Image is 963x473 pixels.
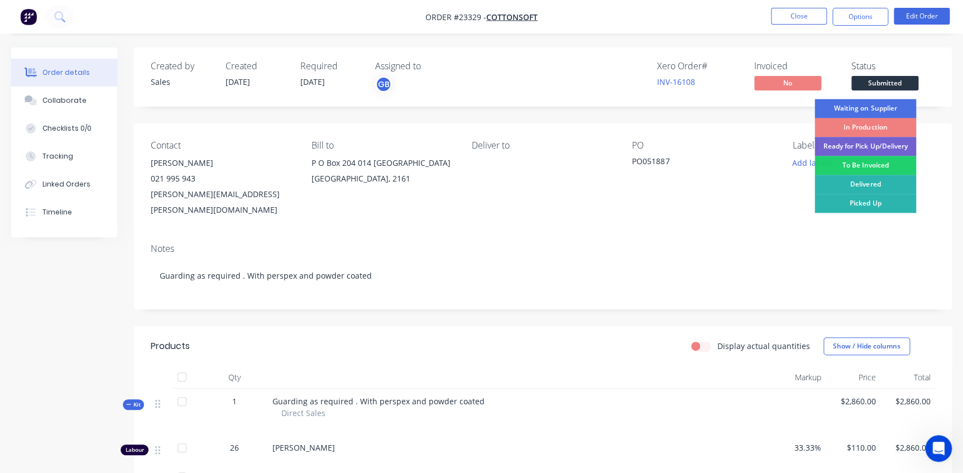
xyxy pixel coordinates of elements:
button: Linked Orders [11,170,117,198]
div: Price [825,366,880,389]
span: Guarding as required . With perspex and powder coated [272,396,485,407]
button: Submitted [851,76,918,93]
div: Collaborate [42,95,87,106]
div: Delivered [815,175,916,194]
div: Labour [121,445,148,455]
div: [PERSON_NAME]021 995 943[PERSON_NAME][EMAIL_ADDRESS][PERSON_NAME][DOMAIN_NAME] [151,155,293,218]
button: Add labels [786,155,837,170]
div: Guarding as required . With perspex and powder coated [151,259,935,293]
button: Collaborate [11,87,117,114]
div: Kit [123,399,144,410]
span: [DATE] [300,77,325,87]
div: Required [300,61,362,71]
span: Submitted [851,76,918,90]
span: 1 [232,395,237,407]
div: Assigned to [375,61,487,71]
span: $2,860.00 [885,442,931,453]
button: Edit Order [894,8,950,25]
div: Waiting on Supplier [815,99,916,118]
div: In Production [815,118,916,137]
div: Order details [42,68,90,78]
div: Tracking [42,151,73,161]
div: Xero Order # [657,61,741,71]
div: 021 995 943 [151,171,293,187]
span: Order #23329 - [425,12,486,22]
button: Timeline [11,198,117,226]
button: Close [771,8,827,25]
span: [DATE] [226,77,250,87]
button: Tracking [11,142,117,170]
div: Checklists 0/0 [42,123,92,133]
button: Options [832,8,888,26]
div: P O Box 204 014 [GEOGRAPHIC_DATA][GEOGRAPHIC_DATA], 2161 [311,155,453,191]
div: P O Box 204 014 [GEOGRAPHIC_DATA] [311,155,453,171]
span: Kit [126,400,141,409]
button: Order details [11,59,117,87]
div: Products [151,340,190,353]
div: Sales [151,76,212,88]
button: GB [375,76,392,93]
div: Linked Orders [42,179,90,189]
span: $110.00 [830,442,875,453]
a: INV-16108 [657,77,695,87]
div: [PERSON_NAME][EMAIL_ADDRESS][PERSON_NAME][DOMAIN_NAME] [151,187,293,218]
a: Cottonsoft [486,12,538,22]
div: Qty [201,366,268,389]
label: Display actual quantities [717,340,810,352]
button: Checklists 0/0 [11,114,117,142]
div: Picked Up [815,194,916,213]
span: 26 [230,442,239,453]
div: Ready for Pick Up/Delivery [815,137,916,156]
div: Total [880,366,935,389]
span: $2,860.00 [885,395,931,407]
div: Status [851,61,935,71]
img: Factory [20,8,37,25]
div: PO051887 [632,155,772,171]
span: 33.33% [775,442,821,453]
div: Bill to [311,140,453,151]
div: Created by [151,61,212,71]
div: Deliver to [472,140,614,151]
div: PO [632,140,774,151]
div: [GEOGRAPHIC_DATA], 2161 [311,171,453,187]
span: No [754,76,821,90]
div: Created [226,61,287,71]
div: Contact [151,140,293,151]
span: [PERSON_NAME] [272,442,335,453]
div: [PERSON_NAME] [151,155,293,171]
iframe: Intercom live chat [925,435,952,462]
div: Markup [770,366,825,389]
button: Show / Hide columns [823,337,910,355]
div: Notes [151,243,935,254]
span: $2,860.00 [830,395,875,407]
span: Direct Sales [281,407,325,419]
div: Invoiced [754,61,838,71]
div: To Be Invoiced [815,156,916,175]
div: Labels [793,140,935,151]
div: Timeline [42,207,72,217]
